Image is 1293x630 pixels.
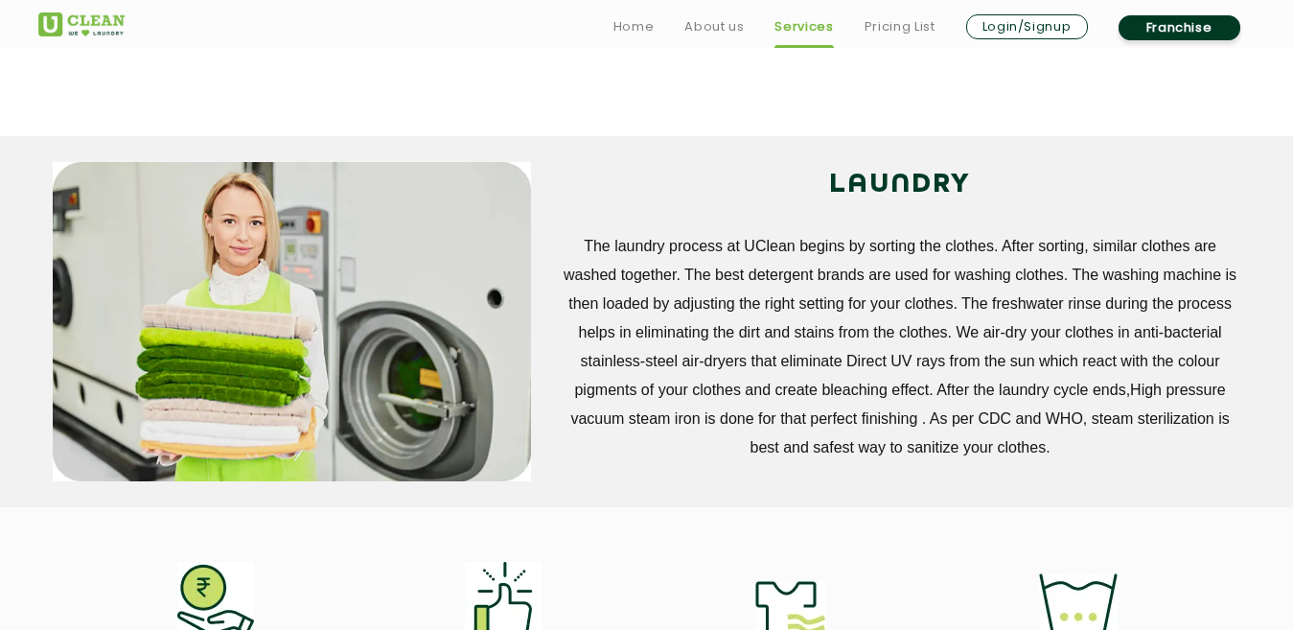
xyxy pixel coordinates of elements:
[774,15,833,38] a: Services
[1119,15,1240,40] a: Franchise
[560,162,1241,208] h2: LAUNDRY
[613,15,655,38] a: Home
[53,162,531,481] img: service_main_image_11zon.webp
[560,232,1241,462] p: The laundry process at UClean begins by sorting the clothes. After sorting, similar clothes are w...
[684,15,744,38] a: About us
[966,14,1088,39] a: Login/Signup
[38,12,125,36] img: UClean Laundry and Dry Cleaning
[865,15,935,38] a: Pricing List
